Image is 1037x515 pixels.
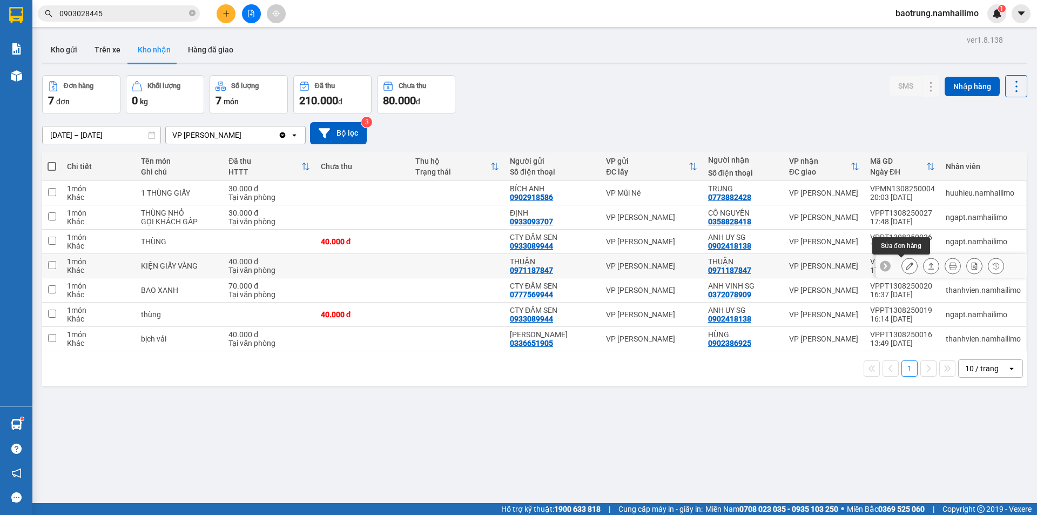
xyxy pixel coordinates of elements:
span: 0 [132,94,138,107]
button: Chưa thu80.000đ [377,75,455,114]
div: Chưa thu [321,162,405,171]
button: Số lượng7món [210,75,288,114]
div: ngapt.namhailimo [946,237,1021,246]
div: THUẬN [510,257,595,266]
div: 1 món [67,306,130,315]
div: huuhieu.namhailimo [946,189,1021,197]
div: 1 món [67,330,130,339]
div: Sửa đơn hàng [901,258,918,274]
th: Toggle SortBy [865,152,940,181]
div: THÙNG NHỎ [141,209,218,217]
div: 0358828418 [708,217,751,226]
span: đ [416,97,420,106]
div: VP [PERSON_NAME] [172,130,241,141]
div: VP [PERSON_NAME] [789,237,859,246]
button: caret-down [1012,4,1031,23]
div: Chưa thu [399,82,426,90]
div: 10 / trang [965,363,999,374]
div: 0971187847 [510,266,553,275]
div: VP gửi [606,157,688,165]
div: 0971187847 [708,266,751,275]
div: VP [PERSON_NAME] [789,335,859,343]
div: VP [PERSON_NAME] [606,310,697,319]
div: Giao hàng [923,258,939,274]
div: 40.000 đ [321,310,405,319]
span: aim [272,10,280,17]
div: VPPT1308250027 [870,209,935,217]
span: close-circle [189,10,196,16]
button: Đơn hàng7đơn [42,75,120,114]
div: ĐC giao [789,168,851,176]
div: Khác [67,242,130,250]
div: Khác [67,193,130,202]
div: ANH VINH SG [708,282,778,290]
div: VP [PERSON_NAME] [606,213,697,222]
div: 0372078909 [708,290,751,299]
span: 80.000 [383,94,416,107]
div: Đã thu [228,157,301,165]
input: Select a date range. [43,126,160,144]
div: Tên món [141,157,218,165]
div: MỸ LINH [510,330,595,339]
div: Khối lượng [147,82,180,90]
div: 13:49 [DATE] [870,339,935,347]
div: VP [PERSON_NAME] [789,262,859,270]
div: Tại văn phòng [228,193,310,202]
img: warehouse-icon [11,419,22,430]
span: copyright [977,505,985,513]
div: Tại văn phòng [228,266,310,275]
th: Toggle SortBy [784,152,865,181]
div: 16:37 [DATE] [870,290,935,299]
div: ANH UY SG [708,306,778,315]
div: 0902386925 [708,339,751,347]
div: ĐỊNH [510,209,595,217]
div: thanhvien.namhailimo [946,286,1021,295]
th: Toggle SortBy [410,152,504,181]
div: 0902418138 [708,242,751,250]
div: Nhân viên [946,162,1021,171]
div: 0933093707 [510,217,553,226]
button: Bộ lọc [310,122,367,144]
div: 17:48 [DATE] [870,217,935,226]
div: Thu hộ [415,157,490,165]
span: Miền Nam [705,503,838,515]
div: 30.000 đ [228,209,310,217]
strong: 0369 525 060 [878,505,925,513]
button: Kho nhận [129,37,179,63]
span: search [45,10,52,17]
button: Kho gửi [42,37,86,63]
div: 40.000 đ [228,257,310,266]
span: question-circle [11,444,22,454]
input: Selected VP Phạm Ngũ Lão. [243,130,244,141]
span: đ [338,97,342,106]
div: 1 món [67,209,130,217]
div: 1 món [67,282,130,290]
div: Đơn hàng [64,82,93,90]
button: Nhập hàng [945,77,1000,96]
span: caret-down [1016,9,1026,18]
span: 7 [216,94,221,107]
img: icon-new-feature [992,9,1002,18]
div: VP [PERSON_NAME] [789,286,859,295]
span: Hỗ trợ kỹ thuật: [501,503,601,515]
span: kg [140,97,148,106]
div: VPPT1308250026 [870,233,935,242]
button: Hàng đã giao [179,37,242,63]
span: món [224,97,239,106]
div: VPPT1308250016 [870,330,935,339]
div: VP [PERSON_NAME] [606,237,697,246]
button: file-add [242,4,261,23]
span: 210.000 [299,94,338,107]
div: 40.000 đ [228,330,310,339]
img: warehouse-icon [11,70,22,82]
th: Toggle SortBy [601,152,702,181]
div: VPMN1308250004 [870,184,935,193]
div: 70.000 đ [228,282,310,290]
span: 1 [1000,5,1004,12]
div: ngapt.namhailimo [946,310,1021,319]
span: plus [223,10,230,17]
div: 1 món [67,184,130,193]
span: 7 [48,94,54,107]
div: Mã GD [870,157,926,165]
input: Tìm tên, số ĐT hoặc mã đơn [59,8,187,19]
